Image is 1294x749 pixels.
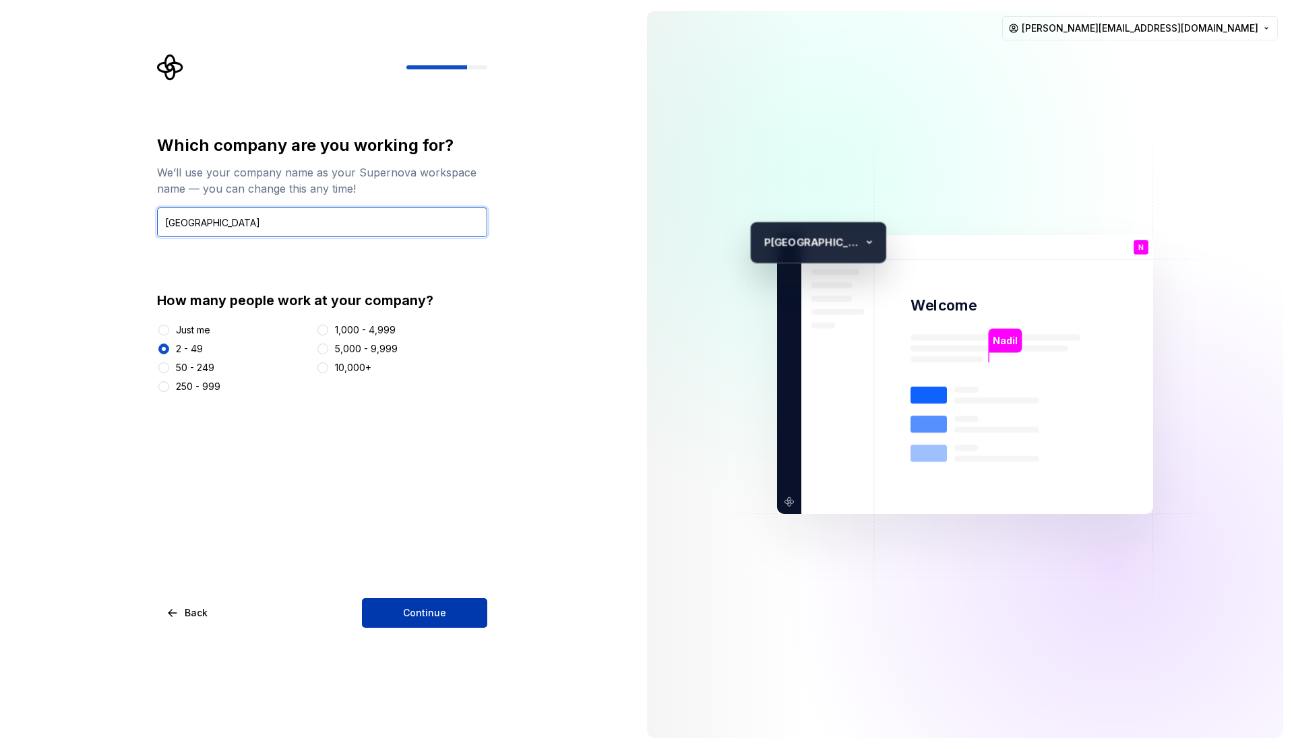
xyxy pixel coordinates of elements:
span: [PERSON_NAME][EMAIL_ADDRESS][DOMAIN_NAME] [1022,22,1258,35]
div: 1,000 - 4,999 [335,323,396,337]
div: Which company are you working for? [157,135,487,156]
p: P [757,234,770,251]
p: Welcome [911,296,977,315]
div: Just me [176,323,210,337]
div: 5,000 - 9,999 [335,342,398,356]
button: Back [157,598,219,628]
button: Continue [362,598,487,628]
input: Company name [157,207,487,237]
span: Continue [403,606,446,620]
div: How many people work at your company? [157,291,487,310]
button: [PERSON_NAME][EMAIL_ADDRESS][DOMAIN_NAME] [1002,16,1278,40]
p: Nadil [993,333,1017,348]
div: We’ll use your company name as your Supernova workspace name — you can change this any time! [157,164,487,197]
p: N [1138,244,1144,251]
svg: Supernova Logo [157,54,184,81]
div: 10,000+ [335,361,371,374]
span: Back [185,606,208,620]
div: 50 - 249 [176,361,214,374]
div: 2 - 49 [176,342,203,356]
p: [GEOGRAPHIC_DATA] [771,234,859,251]
div: 250 - 999 [176,380,220,393]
